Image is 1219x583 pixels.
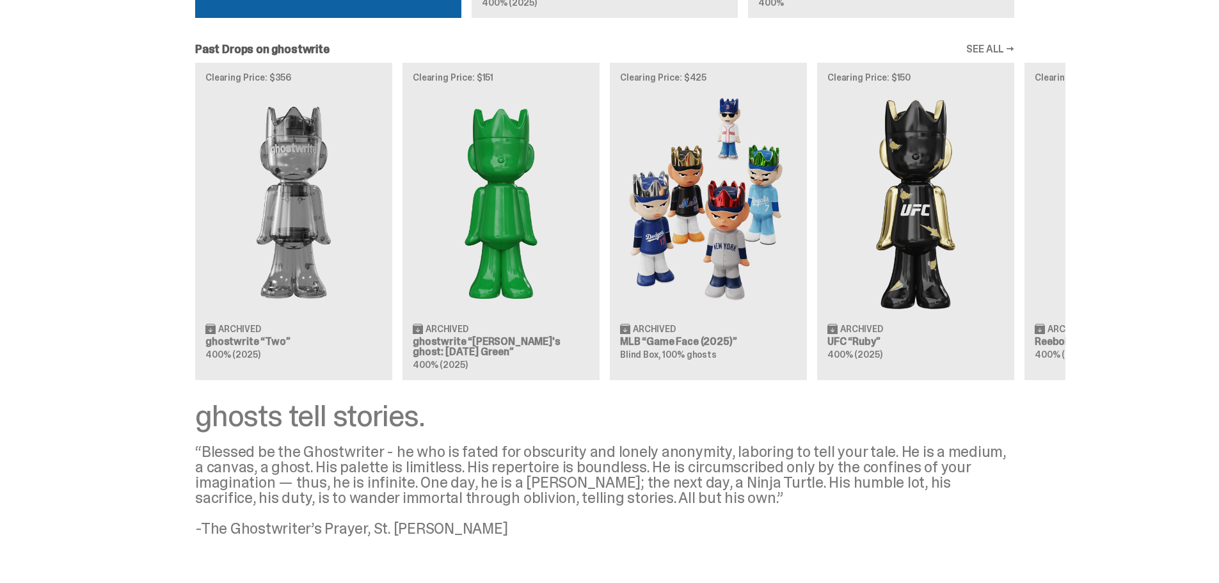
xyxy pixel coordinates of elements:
span: Archived [218,324,261,333]
img: Two [205,92,382,313]
span: 100% ghosts [662,349,716,360]
span: Blind Box, [620,349,661,360]
img: Ruby [827,92,1004,313]
p: Clearing Price: $150 [827,73,1004,82]
h3: ghostwrite “[PERSON_NAME]'s ghost: [DATE] Green” [413,337,589,357]
a: Clearing Price: $150 Ruby Archived [817,63,1014,380]
p: Clearing Price: $100 [1035,73,1211,82]
span: Archived [633,324,676,333]
img: Schrödinger's ghost: Sunday Green [413,92,589,313]
h3: ghostwrite “Two” [205,337,382,347]
span: Archived [840,324,883,333]
h3: UFC “Ruby” [827,337,1004,347]
img: Court Victory [1035,92,1211,313]
span: 400% (2025) [413,359,467,371]
img: Game Face (2025) [620,92,797,313]
p: Clearing Price: $425 [620,73,797,82]
a: Clearing Price: $356 Two Archived [195,63,392,380]
span: 400% (2025) [205,349,260,360]
p: Clearing Price: $356 [205,73,382,82]
span: Archived [426,324,468,333]
p: Clearing Price: $151 [413,73,589,82]
h3: Reebok “Court Victory” [1035,337,1211,347]
span: 400% (2025) [1035,349,1089,360]
h3: MLB “Game Face (2025)” [620,337,797,347]
a: Clearing Price: $151 Schrödinger's ghost: Sunday Green Archived [402,63,600,380]
span: 400% (2025) [827,349,882,360]
span: Archived [1048,324,1090,333]
a: Clearing Price: $425 Game Face (2025) Archived [610,63,807,380]
div: ghosts tell stories. [195,401,1014,431]
div: “Blessed be the Ghostwriter - he who is fated for obscurity and lonely anonymity, laboring to tel... [195,444,1014,536]
a: SEE ALL → [966,44,1014,54]
h2: Past Drops on ghostwrite [195,44,330,55]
